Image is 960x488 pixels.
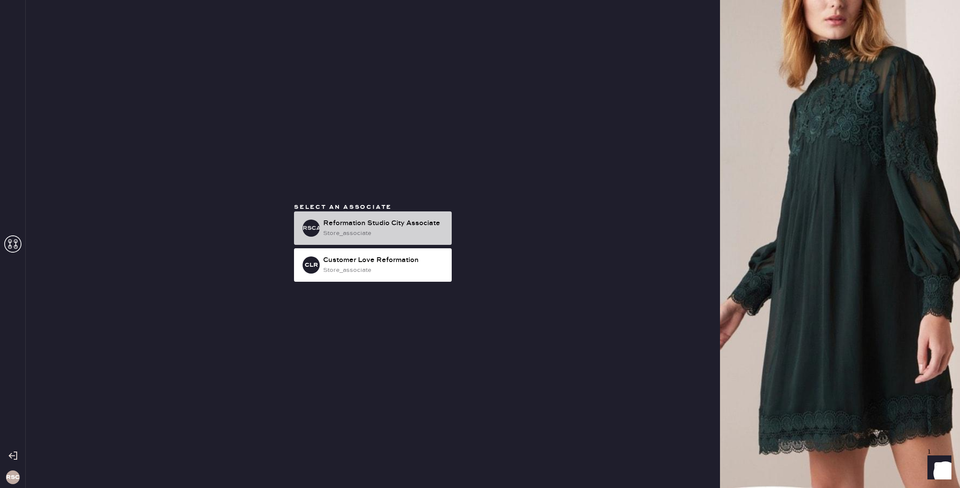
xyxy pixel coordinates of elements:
h3: CLR [305,262,318,268]
h3: RSC [6,474,20,480]
div: Customer Love Reformation [323,255,445,265]
iframe: Front Chat [919,449,956,486]
h3: RSCA [303,225,320,231]
div: store_associate [323,229,445,238]
div: store_associate [323,265,445,275]
div: Reformation Studio City Associate [323,218,445,229]
span: Select an associate [294,203,392,211]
